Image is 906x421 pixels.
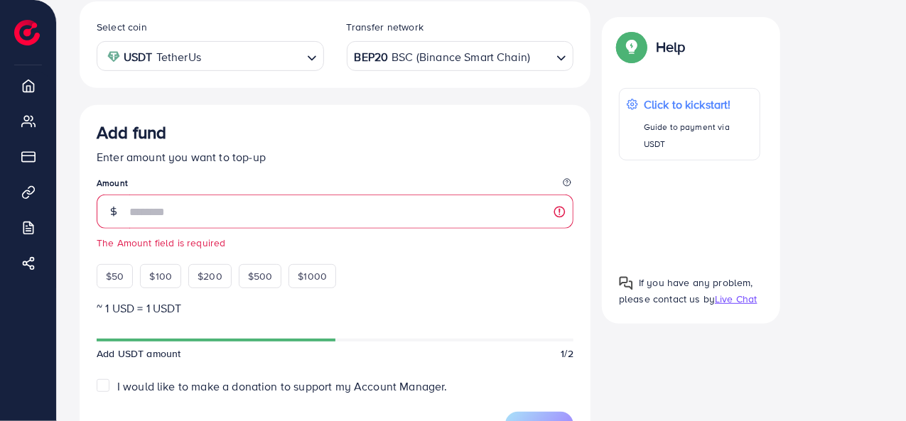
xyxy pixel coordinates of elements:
[198,269,222,283] span: $200
[205,45,301,67] input: Search for option
[14,20,40,45] img: logo
[644,119,753,153] p: Guide to payment via USDT
[248,269,273,283] span: $500
[106,269,124,283] span: $50
[715,292,757,306] span: Live Chat
[124,47,153,67] strong: USDT
[392,47,530,67] span: BSC (Binance Smart Chain)
[97,236,573,250] small: The Amount field is required
[644,96,753,113] p: Click to kickstart!
[619,275,753,306] span: If you have any problem, please contact us by
[355,47,389,67] strong: BEP20
[846,357,895,410] iframe: Chat
[97,20,147,34] label: Select coin
[561,346,573,361] span: 1/2
[156,47,201,67] span: TetherUs
[97,122,166,143] h3: Add fund
[97,346,180,361] span: Add USDT amount
[117,378,448,394] span: I would like to make a donation to support my Account Manager.
[97,148,573,165] p: Enter amount you want to top-up
[298,269,327,283] span: $1000
[149,269,172,283] span: $100
[619,276,633,290] img: Popup guide
[97,41,324,70] div: Search for option
[107,50,120,63] img: coin
[347,41,574,70] div: Search for option
[97,300,573,317] p: ~ 1 USD = 1 USDT
[656,38,686,55] p: Help
[347,20,424,34] label: Transfer network
[532,45,551,67] input: Search for option
[619,34,645,60] img: Popup guide
[97,177,573,195] legend: Amount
